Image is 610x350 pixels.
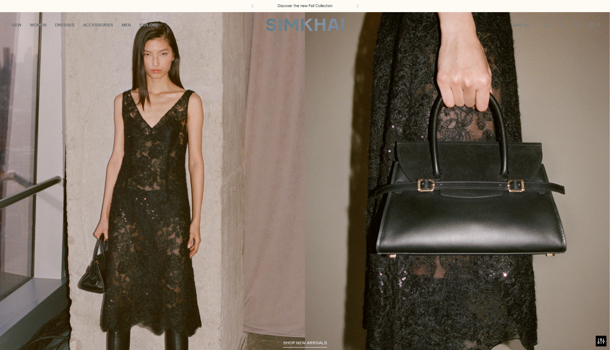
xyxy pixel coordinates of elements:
a: Discover the new Fall Collection [278,3,332,9]
a: ACCESSORIES [83,17,113,33]
a: Open search modal [539,18,554,32]
a: NEW [12,17,21,33]
span: shop new arrivals [283,340,327,345]
a: WOMEN [30,17,46,33]
button: AMD դր. [513,17,537,33]
a: Open cart modal [584,18,599,32]
a: shop new arrivals [283,340,327,348]
a: EXPLORE [139,17,158,33]
a: Wishlist [569,18,584,32]
a: SIMKHAI [266,18,344,32]
span: 0 [595,21,601,28]
a: MEN [122,17,131,33]
a: Go to the account page [554,18,569,32]
a: DRESSES [55,17,75,33]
